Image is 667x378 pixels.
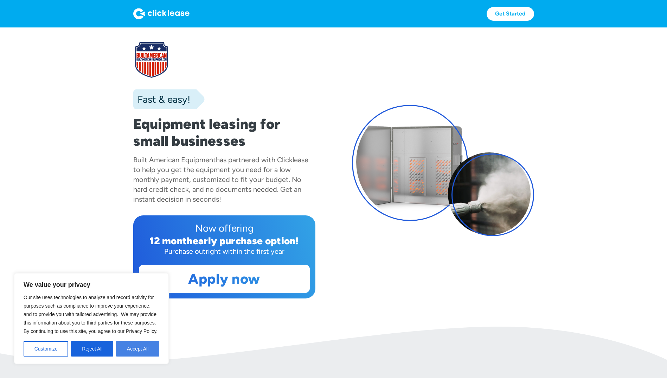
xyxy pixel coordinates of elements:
div: 12 month [149,235,193,247]
p: We value your privacy [24,281,159,289]
button: Reject All [71,341,113,357]
span: Our site uses technologies to analyze and record activity for purposes such as compliance to impr... [24,295,158,334]
button: Accept All [116,341,159,357]
div: Purchase outright within the first year [139,246,310,256]
div: early purchase option! [193,235,299,247]
button: Customize [24,341,68,357]
a: Get Started [487,7,534,21]
div: Built American Equipment [133,156,216,164]
h1: Equipment leasing for small businesses [133,115,315,149]
div: Now offering [139,221,310,235]
img: Logo [133,8,190,19]
div: We value your privacy [14,273,169,364]
a: Apply now [139,265,309,292]
div: has partnered with Clicklease to help you get the equipment you need for a low monthly payment, c... [133,156,308,203]
div: Fast & easy! [133,92,190,106]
